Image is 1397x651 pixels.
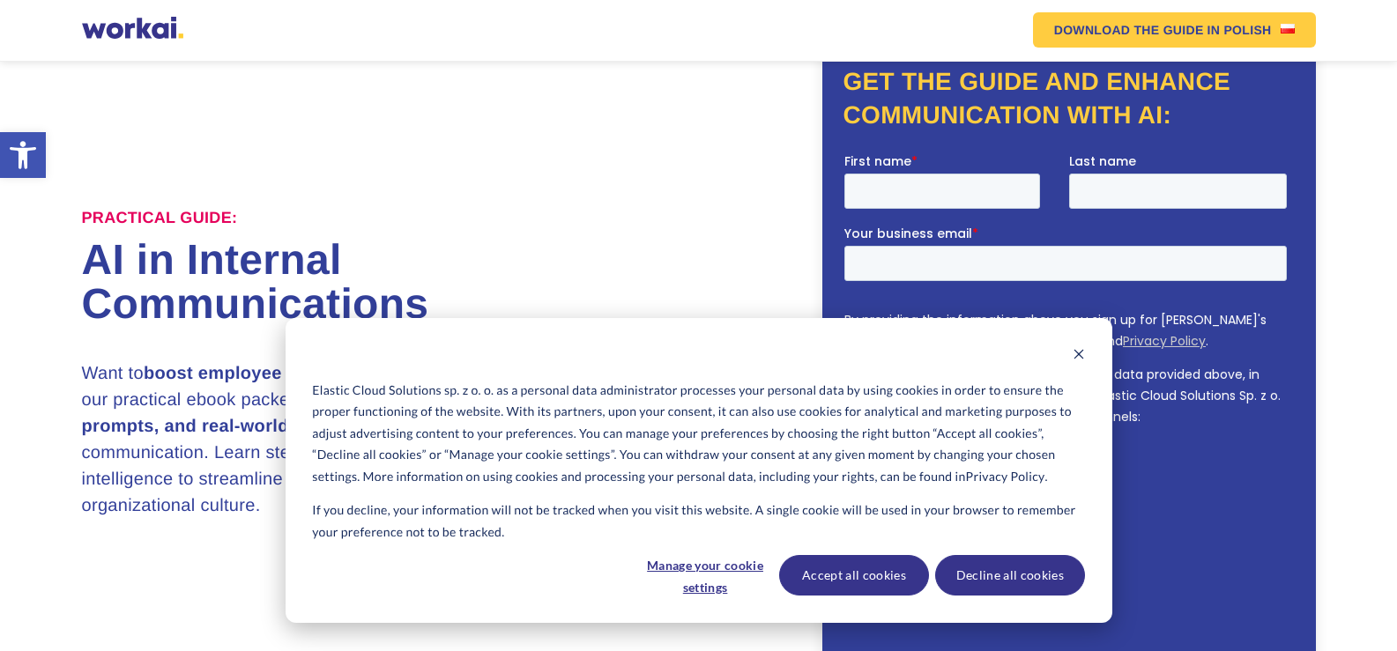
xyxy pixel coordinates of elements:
[637,555,773,596] button: Manage your cookie settings
[82,239,699,327] h1: AI in Internal Communications
[312,380,1084,488] p: Elastic Cloud Solutions sp. z o. o. as a personal data administrator processes your personal data...
[843,65,1295,132] h2: Get the guide and enhance communication with AI:
[1054,24,1204,36] em: DOWNLOAD THE GUIDE
[1073,345,1085,367] button: Dismiss cookie banner
[82,209,238,228] label: Practical Guide:
[1033,12,1316,48] a: DOWNLOAD THE GUIDEIN POLISHUS flag
[312,499,1084,543] p: If you decline, your information will not be tracked when you visit this website. A single cookie...
[779,555,929,596] button: Accept all cookies
[1281,24,1295,33] img: US flag
[286,318,1112,623] div: Cookie banner
[966,466,1045,488] a: Privacy Policy
[144,364,520,383] strong: boost employee efficiency and engagement
[935,555,1085,596] button: Decline all cookies
[82,360,637,519] h3: Want to ? Download our practical ebook packed with of AI applications in internal communication. ...
[844,152,1294,640] iframe: Form 0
